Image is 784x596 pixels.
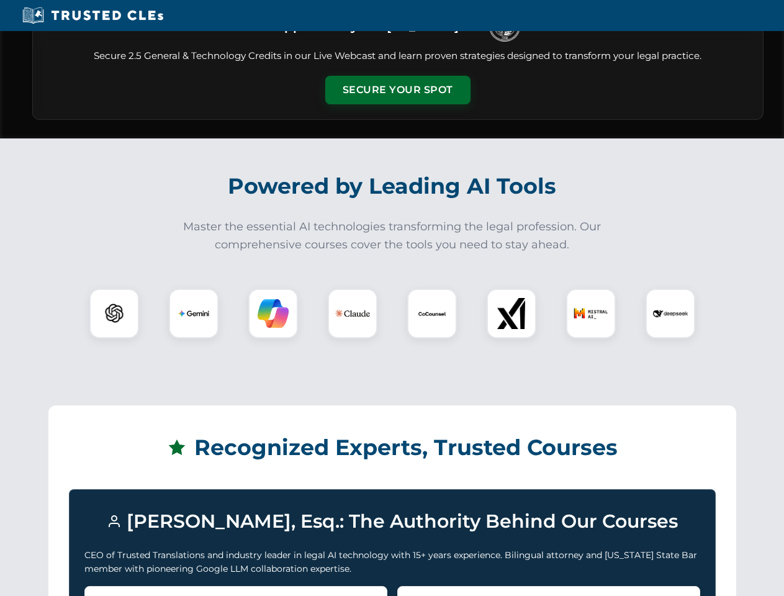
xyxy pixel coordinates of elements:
[169,289,219,338] div: Gemini
[574,296,608,331] img: Mistral AI Logo
[48,165,736,208] h2: Powered by Leading AI Tools
[19,6,167,25] img: Trusted CLEs
[653,296,688,331] img: DeepSeek Logo
[178,298,209,329] img: Gemini Logo
[417,298,448,329] img: CoCounsel Logo
[407,289,457,338] div: CoCounsel
[96,296,132,332] img: ChatGPT Logo
[258,298,289,329] img: Copilot Logo
[328,289,377,338] div: Claude
[496,298,527,329] img: xAI Logo
[335,296,370,331] img: Claude Logo
[84,548,700,576] p: CEO of Trusted Translations and industry leader in legal AI technology with 15+ years experience....
[84,505,700,538] h3: [PERSON_NAME], Esq.: The Authority Behind Our Courses
[566,289,616,338] div: Mistral AI
[646,289,695,338] div: DeepSeek
[487,289,536,338] div: xAI
[248,289,298,338] div: Copilot
[89,289,139,338] div: ChatGPT
[325,76,471,104] button: Secure Your Spot
[48,49,748,63] p: Secure 2.5 General & Technology Credits in our Live Webcast and learn proven strategies designed ...
[69,426,716,469] h2: Recognized Experts, Trusted Courses
[175,218,610,254] p: Master the essential AI technologies transforming the legal profession. Our comprehensive courses...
